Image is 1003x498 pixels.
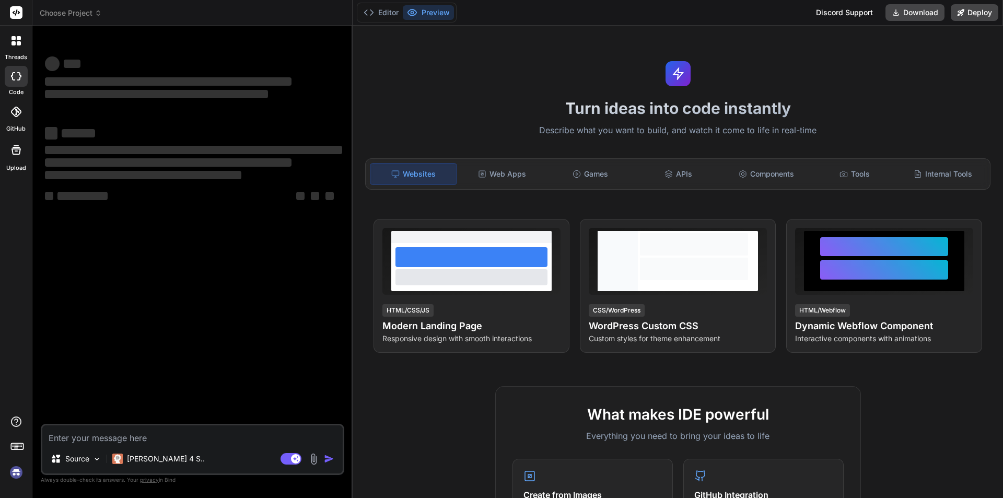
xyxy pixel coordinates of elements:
[45,146,342,154] span: ‌
[885,4,944,21] button: Download
[64,60,80,68] span: ‌
[311,192,319,200] span: ‌
[589,304,645,317] div: CSS/WordPress
[812,163,898,185] div: Tools
[45,158,291,167] span: ‌
[40,8,102,18] span: Choose Project
[459,163,545,185] div: Web Apps
[951,4,998,21] button: Deploy
[45,192,53,200] span: ‌
[45,56,60,71] span: ‌
[795,333,973,344] p: Interactive components with animations
[57,192,108,200] span: ‌
[382,304,434,317] div: HTML/CSS/JS
[127,454,205,464] p: [PERSON_NAME] 4 S..
[324,454,334,464] img: icon
[547,163,634,185] div: Games
[359,99,997,118] h1: Turn ideas into code instantly
[359,124,997,137] p: Describe what you want to build, and watch it come to life in real-time
[5,53,27,62] label: threads
[900,163,986,185] div: Internal Tools
[140,477,159,483] span: privacy
[589,333,767,344] p: Custom styles for theme enhancement
[635,163,721,185] div: APIs
[512,430,844,442] p: Everything you need to bring your ideas to life
[810,4,879,21] div: Discord Support
[92,455,101,464] img: Pick Models
[512,403,844,425] h2: What makes IDE powerful
[41,475,344,485] p: Always double-check its answers. Your in Bind
[382,319,561,333] h4: Modern Landing Page
[308,453,320,465] img: attachment
[370,163,457,185] div: Websites
[6,124,26,133] label: GitHub
[45,127,57,140] span: ‌
[724,163,810,185] div: Components
[7,464,25,481] img: signin
[9,88,24,97] label: code
[325,192,334,200] span: ‌
[403,5,454,20] button: Preview
[589,319,767,333] h4: WordPress Custom CSS
[296,192,305,200] span: ‌
[45,171,241,179] span: ‌
[795,304,850,317] div: HTML/Webflow
[112,454,123,464] img: Claude 4 Sonnet
[45,77,291,86] span: ‌
[795,319,973,333] h4: Dynamic Webflow Component
[6,164,26,172] label: Upload
[382,333,561,344] p: Responsive design with smooth interactions
[359,5,403,20] button: Editor
[65,454,89,464] p: Source
[45,90,268,98] span: ‌
[62,129,95,137] span: ‌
